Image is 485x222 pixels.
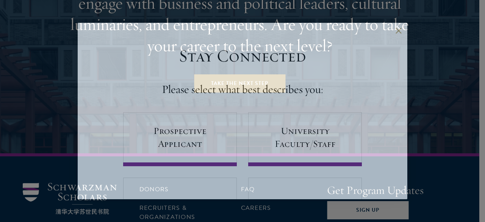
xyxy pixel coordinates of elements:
[248,112,362,166] a: University Faculty/Staff
[179,46,306,67] h3: Stay Connected
[162,82,323,97] h4: Please select what best describes you:
[123,112,237,166] a: Prospective Applicant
